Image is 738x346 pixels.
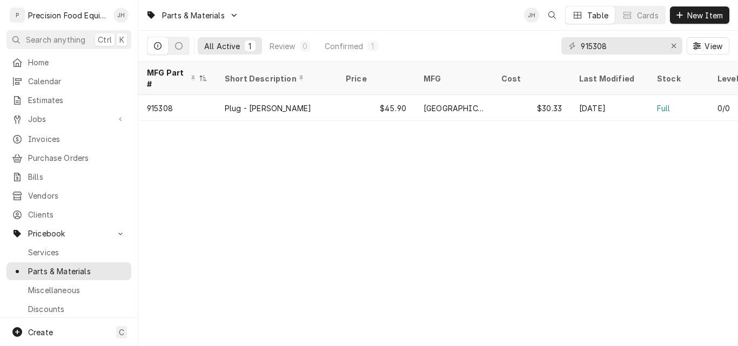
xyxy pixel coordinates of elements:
div: P [10,8,25,23]
div: Table [587,10,608,21]
button: View [687,37,729,55]
div: Last Modified [579,73,638,84]
a: Discounts [6,300,131,318]
div: [GEOGRAPHIC_DATA] [424,103,484,114]
a: Estimates [6,91,131,109]
span: Pricebook [28,228,110,239]
span: Home [28,57,126,68]
span: Purchase Orders [28,152,126,164]
a: Home [6,53,131,71]
span: Search anything [26,34,85,45]
span: K [119,34,124,45]
a: Calendar [6,72,131,90]
button: Open search [544,6,561,24]
span: Bills [28,171,126,182]
a: Invoices [6,130,131,148]
div: Confirmed [325,40,363,52]
div: All Active [204,40,240,52]
a: Bills [6,168,131,186]
div: Short Description [225,73,326,84]
div: Plug - [PERSON_NAME] [225,103,311,114]
span: Jobs [28,113,110,125]
span: Vendors [28,190,126,201]
span: Parts & Materials [28,266,126,277]
span: Ctrl [98,34,112,45]
a: Go to Parts & Materials [142,6,243,24]
div: Cards [637,10,659,21]
div: $45.90 [337,95,415,121]
a: Services [6,243,131,261]
button: New Item [670,6,729,24]
div: [DATE] [571,95,648,121]
div: Jason Hertel's Avatar [113,8,129,23]
button: Search anythingCtrlK [6,30,131,49]
a: Purchase Orders [6,149,131,167]
span: Estimates [28,94,126,106]
div: Cost [501,73,560,84]
span: Miscellaneous [28,284,126,296]
div: Full [657,103,670,114]
div: Stock [657,73,698,84]
a: Clients [6,206,131,223]
a: Parts & Materials [6,262,131,280]
a: Go to Jobs [6,110,131,128]
span: View [702,40,724,52]
div: Price [346,73,404,84]
span: Create [28,328,53,337]
div: 915308 [147,103,173,114]
span: Discounts [28,303,126,315]
a: Miscellaneous [6,281,131,299]
div: JH [524,8,539,23]
span: Invoices [28,133,126,145]
a: Vendors [6,187,131,205]
div: MFG Part # [147,67,197,90]
div: 1 [247,40,253,52]
div: 1 [370,40,376,52]
span: Services [28,247,126,258]
div: $30.33 [493,95,571,121]
span: Calendar [28,76,126,87]
div: 0/0 [717,103,730,114]
a: Go to Pricebook [6,225,131,242]
div: 0 [302,40,308,52]
span: C [119,327,124,338]
span: Clients [28,209,126,220]
input: Keyword search [581,37,662,55]
div: Jason Hertel's Avatar [524,8,539,23]
div: MFG [424,73,482,84]
button: Erase input [665,37,682,55]
span: New Item [685,10,725,21]
span: Parts & Materials [162,10,225,21]
div: Precision Food Equipment LLC [28,10,108,21]
div: JH [113,8,129,23]
div: Review [270,40,296,52]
